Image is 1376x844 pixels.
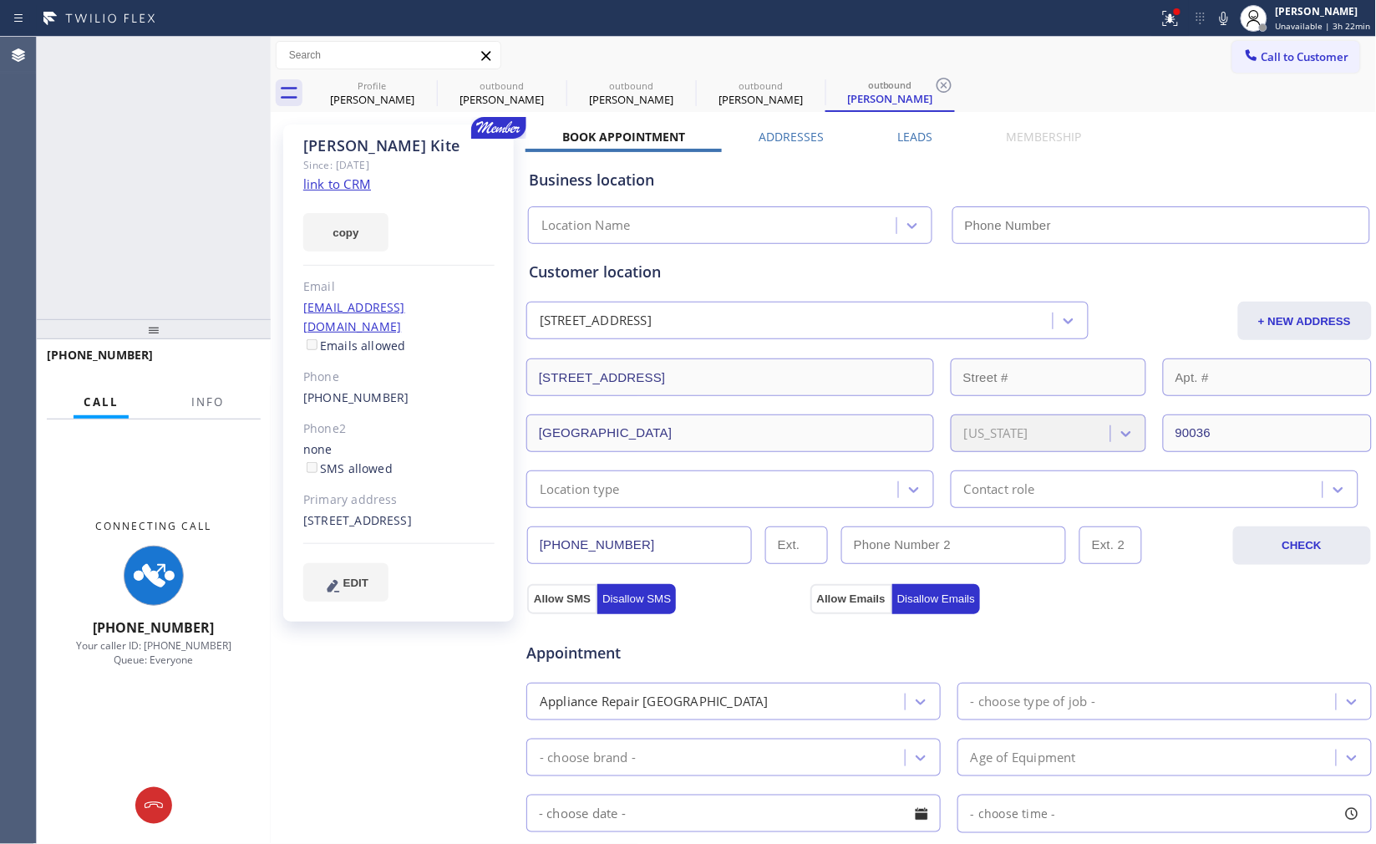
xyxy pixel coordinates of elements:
[897,129,932,145] label: Leads
[1276,4,1371,18] div: [PERSON_NAME]
[827,79,953,91] div: outbound
[47,347,153,363] span: [PHONE_NUMBER]
[96,519,212,533] span: Connecting Call
[971,692,1095,711] div: - choose type of job -
[964,480,1035,499] div: Contact role
[1232,41,1360,73] button: Call to Customer
[540,692,769,711] div: Appliance Repair [GEOGRAPHIC_DATA]
[307,339,317,350] input: Emails allowed
[343,577,368,589] span: EDIT
[892,584,980,614] button: Disallow Emails
[759,129,824,145] label: Addresses
[526,414,934,452] input: City
[1233,526,1371,565] button: CHECK
[540,312,652,331] div: [STREET_ADDRESS]
[827,74,953,110] div: Rosemary Kite
[303,563,388,602] button: EDIT
[526,358,934,396] input: Address
[827,91,953,106] div: [PERSON_NAME]
[568,92,694,107] div: [PERSON_NAME]
[303,338,406,353] label: Emails allowed
[303,491,495,510] div: Primary address
[1212,7,1236,30] button: Mute
[303,136,495,155] div: [PERSON_NAME] Kite
[951,358,1146,396] input: Street #
[1079,526,1142,564] input: Ext. 2
[277,42,500,69] input: Search
[529,169,1369,191] div: Business location
[810,584,892,614] button: Allow Emails
[191,394,224,409] span: Info
[698,79,824,92] div: outbound
[540,748,636,767] div: - choose brand -
[540,480,620,499] div: Location type
[303,389,409,405] a: [PHONE_NUMBER]
[841,526,1066,564] input: Phone Number 2
[303,460,393,476] label: SMS allowed
[1276,20,1371,32] span: Unavailable | 3h 22min
[303,368,495,387] div: Phone
[303,155,495,175] div: Since: [DATE]
[1163,414,1372,452] input: ZIP
[309,74,435,112] div: Nancy Dubinsky
[971,806,1056,821] span: - choose time -
[529,261,1369,283] div: Customer location
[76,638,231,667] span: Your caller ID: [PHONE_NUMBER] Queue: Everyone
[181,386,234,419] button: Info
[541,216,631,236] div: Location Name
[527,526,752,564] input: Phone Number
[1262,49,1349,64] span: Call to Customer
[1238,302,1372,340] button: + NEW ADDRESS
[698,74,824,112] div: Rosemary Kite
[439,74,565,112] div: Nancy Dubinsky
[303,277,495,297] div: Email
[526,795,941,832] input: - choose date -
[303,419,495,439] div: Phone2
[568,79,694,92] div: outbound
[568,74,694,112] div: Nancy Dubinsky
[303,213,388,252] button: copy
[303,175,371,192] a: link to CRM
[303,299,405,334] a: [EMAIL_ADDRESS][DOMAIN_NAME]
[94,618,215,637] span: [PHONE_NUMBER]
[439,79,565,92] div: outbound
[527,584,597,614] button: Allow SMS
[971,748,1076,767] div: Age of Equipment
[309,92,435,107] div: [PERSON_NAME]
[303,440,495,479] div: none
[309,79,435,92] div: Profile
[303,511,495,531] div: [STREET_ADDRESS]
[439,92,565,107] div: [PERSON_NAME]
[1163,358,1372,396] input: Apt. #
[952,206,1370,244] input: Phone Number
[597,584,676,614] button: Disallow SMS
[698,92,824,107] div: [PERSON_NAME]
[135,787,172,824] button: Hang up
[74,386,129,419] button: Call
[84,394,119,409] span: Call
[562,129,685,145] label: Book Appointment
[307,462,317,473] input: SMS allowed
[526,642,806,664] span: Appointment
[765,526,828,564] input: Ext.
[1007,129,1082,145] label: Membership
